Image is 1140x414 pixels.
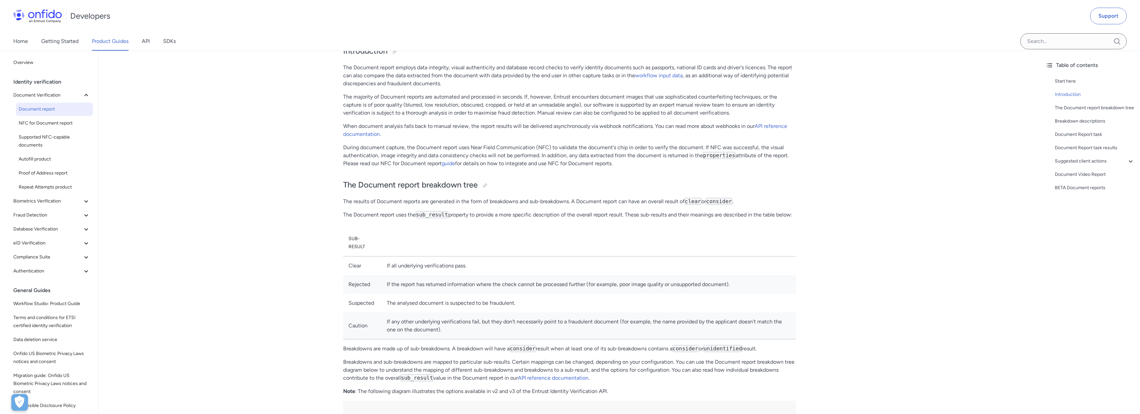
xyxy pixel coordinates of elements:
a: Onfido US Biometric Privacy Laws notices and consent [11,347,93,368]
a: Overview [11,56,93,69]
a: Document Report task results [1055,144,1135,152]
button: Authentication [11,264,93,278]
a: Home [13,32,28,51]
span: Onfido US Biometric Privacy Laws notices and consent [13,350,90,366]
p: Breakdowns and sub-breakdowns are mapped to particular sub-results. Certain mappings can be chang... [343,358,796,382]
a: Responsible Disclosure Policy [11,399,93,412]
span: Fraud Detection [13,211,82,219]
a: Getting Started [41,32,79,51]
code: sub_result [401,374,433,381]
h2: Introduction [343,46,796,57]
code: sub_result [416,211,448,218]
a: Breakdown descriptions [1055,117,1135,125]
code: properties [703,152,736,159]
span: Terms and conditions for ETSI certified identity verification [13,314,90,330]
span: Responsible Disclosure Policy [13,402,90,410]
a: guide [442,160,455,167]
a: Terms and conditions for ETSI certified identity verification [11,311,93,332]
p: : The following diagram illustrates the options available in v2 and v3 of the Entrust Identity Ve... [343,387,796,395]
div: Cookie Preferences [11,394,28,411]
a: The Document report breakdown tree [1055,104,1135,112]
a: Supported NFC-capable documents [16,131,93,152]
button: Biometrics Verification [11,195,93,208]
a: SDKs [163,32,176,51]
div: Table of contents [1045,61,1135,69]
td: Clear [343,256,381,275]
a: NFC for Document report [16,117,93,130]
span: Proof of Address report [19,169,90,177]
img: Onfido Logo [13,9,62,23]
input: Onfido search input field [1020,33,1127,49]
a: Workflow Studio: Product Guide [11,297,93,310]
a: Proof of Address report [16,167,93,180]
td: The analysed document is suspected to be fraudulent. [381,294,796,312]
span: eID Verification [13,239,82,247]
td: If the report has returned information where the check cannot be processed further (for example, ... [381,275,796,294]
a: Support [1090,8,1127,24]
span: Database Verification [13,225,82,233]
button: Document Verification [11,89,93,102]
code: consider [672,345,699,352]
h1: Developers [70,11,110,21]
span: Migration guide: Onfido US Biometric Privacy Laws notices and consent [13,372,90,396]
a: Document report [16,103,93,116]
a: Product Guides [92,32,128,51]
a: BETA Document reports [1055,184,1135,192]
code: consider [706,198,732,205]
button: Open Preferences [11,394,28,411]
span: Supported NFC-capable documents [19,133,90,149]
a: Data deletion service [11,333,93,346]
a: Start here [1055,77,1135,85]
span: Document Verification [13,91,82,99]
a: Repeat Attempts product [16,181,93,194]
p: The Document report uses the property to provide a more specific description of the overall repor... [343,211,796,219]
span: Document report [19,105,90,113]
p: The results of Document reports are generated in the form of breakdowns and sub-breakdowns. A Doc... [343,198,796,206]
p: During document capture, the Document report uses Near Field Communication (NFC) to validate the ... [343,144,796,168]
p: The Document report employs data integrity, visual authenticity and database record checks to ver... [343,64,796,88]
div: General Guides [13,284,96,297]
span: Data deletion service [13,336,90,344]
h2: The Document report breakdown tree [343,180,796,191]
strong: Note [343,388,355,394]
span: Workflow Studio: Product Guide [13,300,90,308]
a: Document Video Report [1055,171,1135,179]
p: Breakdowns are made up of sub-breakdowns. A breakdown will have a result when at least one of its... [343,345,796,353]
button: eID Verification [11,236,93,250]
button: Fraud Detection [11,208,93,222]
a: Introduction [1055,91,1135,99]
a: API [142,32,150,51]
button: Compliance Suite [11,250,93,264]
span: Autofill product [19,155,90,163]
p: When document analysis falls back to manual review, the report results will be delivered asynchro... [343,122,796,138]
th: Sub-result [343,229,381,256]
span: Compliance Suite [13,253,82,261]
span: Authentication [13,267,82,275]
a: API reference documentation [343,123,787,137]
td: Rejected [343,275,381,294]
td: Suspected [343,294,381,312]
a: Autofill product [16,153,93,166]
span: Repeat Attempts product [19,183,90,191]
a: Suggested client actions [1055,157,1135,165]
span: Biometrics Verification [13,197,82,205]
p: The majority of Document reports are automated and processed in seconds. If, however, Entrust enc... [343,93,796,117]
code: consider [510,345,536,352]
td: If any other underlying verifications fail, but they don't necessarily point to a fraudulent docu... [381,312,796,339]
span: Overview [13,59,90,67]
td: Caution [343,312,381,339]
a: Document Report task [1055,131,1135,139]
span: NFC for Document report [19,119,90,127]
a: API reference documentation [518,375,588,381]
code: unidentified [703,345,743,352]
td: If all underlying verifications pass. [381,256,796,275]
